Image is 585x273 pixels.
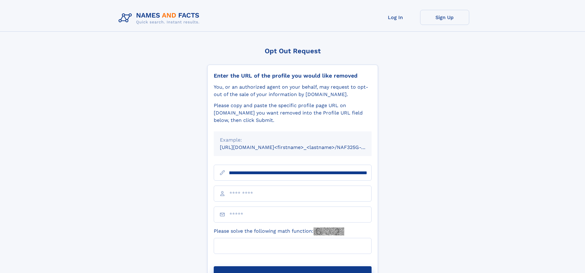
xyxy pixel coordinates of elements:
[220,136,365,144] div: Example:
[220,144,383,150] small: [URL][DOMAIN_NAME]<firstname>_<lastname>/NAF325G-xxxxxxxx
[207,47,378,55] div: Opt Out Request
[371,10,420,25] a: Log In
[116,10,205,26] img: Logo Names and Facts
[214,72,372,79] div: Enter the URL of the profile you would like removed
[214,102,372,124] div: Please copy and paste the specific profile page URL on [DOMAIN_NAME] you want removed into the Pr...
[214,83,372,98] div: You, or an authorized agent on your behalf, may request to opt-out of the sale of your informatio...
[214,227,344,235] label: Please solve the following math function:
[420,10,469,25] a: Sign Up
